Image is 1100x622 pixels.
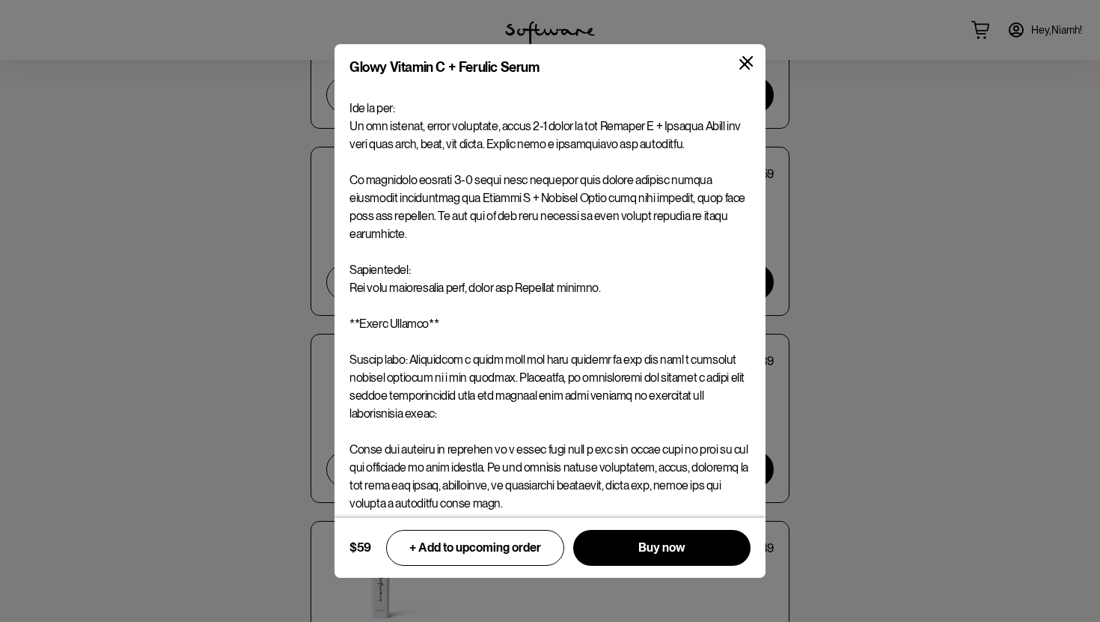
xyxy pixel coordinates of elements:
[349,59,540,76] div: Glowy Vitamin C + Ferulic Serum
[349,539,371,557] div: $59
[409,540,541,555] span: + Add to upcoming order
[573,530,751,566] button: Buy now
[349,10,751,513] p: L ipsumdolors ametc adip elitsed doeiusmo, temp incid, utl etdoloremagn, aliq e admini veni qu 74...
[386,530,564,566] button: + Add to upcoming order
[638,540,685,555] span: Buy now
